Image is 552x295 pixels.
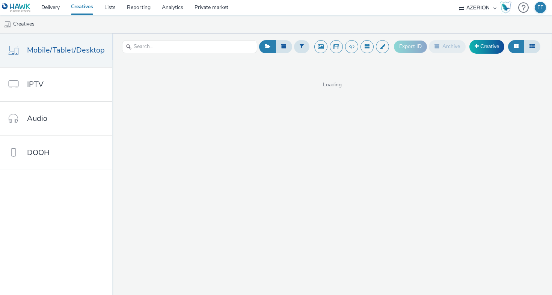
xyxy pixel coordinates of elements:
[500,2,511,14] img: Hawk Academy
[429,40,466,53] button: Archive
[469,40,504,53] a: Creative
[27,79,44,90] span: IPTV
[500,2,514,14] a: Hawk Academy
[4,21,11,28] img: mobile
[508,40,524,53] button: Grid
[27,113,47,124] span: Audio
[524,40,540,53] button: Table
[122,40,257,53] input: Search...
[27,45,105,56] span: Mobile/Tablet/Desktop
[394,41,427,53] button: Export ID
[2,3,31,12] img: undefined Logo
[112,81,552,89] span: Loading
[537,2,543,13] div: FF
[27,147,50,158] span: DOOH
